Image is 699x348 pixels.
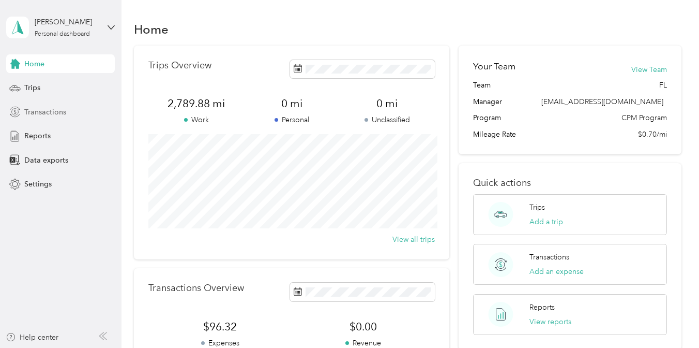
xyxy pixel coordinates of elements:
[638,129,667,140] span: $0.70/mi
[473,112,501,123] span: Program
[621,112,667,123] span: CPM Program
[473,96,502,107] span: Manager
[541,97,663,106] span: [EMAIL_ADDRESS][DOMAIN_NAME]
[641,290,699,348] iframe: Everlance-gr Chat Button Frame
[24,82,40,93] span: Trips
[35,31,90,37] div: Personal dashboard
[529,202,545,213] p: Trips
[24,155,68,166] span: Data exports
[24,107,66,118] span: Transactions
[631,64,667,75] button: View Team
[529,316,571,327] button: View reports
[24,130,51,141] span: Reports
[134,24,169,35] h1: Home
[473,80,491,91] span: Team
[473,129,516,140] span: Mileage Rate
[6,332,58,343] button: Help center
[529,252,569,263] p: Transactions
[148,114,244,125] p: Work
[148,60,211,71] p: Trips Overview
[24,59,44,69] span: Home
[659,80,667,91] span: FL
[244,96,340,111] span: 0 mi
[244,114,340,125] p: Personal
[529,302,555,313] p: Reports
[473,178,667,189] p: Quick actions
[529,266,584,277] button: Add an expense
[148,96,244,111] span: 2,789.88 mi
[340,96,435,111] span: 0 mi
[392,234,435,245] button: View all trips
[24,179,52,190] span: Settings
[473,60,515,73] h2: Your Team
[148,320,292,334] span: $96.32
[292,320,435,334] span: $0.00
[529,216,563,227] button: Add a trip
[35,17,99,27] div: [PERSON_NAME]
[148,283,244,294] p: Transactions Overview
[340,114,435,125] p: Unclassified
